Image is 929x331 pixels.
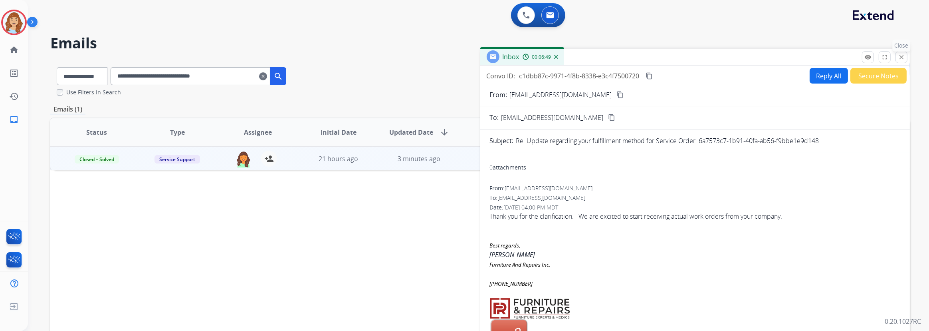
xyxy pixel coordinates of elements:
[810,68,848,84] button: Reply All
[490,136,514,146] p: Subject:
[532,54,551,60] span: 00:06:49
[850,68,907,84] button: Secure Notes
[273,72,283,81] mat-icon: search
[498,194,586,201] span: [EMAIL_ADDRESS][DOMAIN_NAME]
[505,184,593,192] span: [EMAIL_ADDRESS][DOMAIN_NAME]
[75,155,119,164] span: Closed – Solved
[885,317,921,326] p: 0.20.1027RC
[490,211,901,221] div: Thank you for the clarification. We are excited to start receiving actual work orders from your c...
[895,51,907,63] button: Close
[321,128,357,137] span: Initial Date
[646,72,653,80] mat-icon: content_copy
[490,113,499,122] p: To:
[490,90,507,100] p: From:
[9,92,19,101] mat-icon: history
[490,298,570,319] img: AIorK4zXmPUgG7hGpHV_BxU_XCVNlpMzOvibK1YVEbICyByeLNfEEH6j3F4mZRyoXpAPf4r0e1gPqDYETrmS
[264,154,274,164] mat-icon: person_add
[893,40,911,52] p: Close
[510,90,612,100] p: [EMAIL_ADDRESS][DOMAIN_NAME]
[9,68,19,78] mat-icon: list_alt
[259,72,267,81] mat-icon: clear
[389,128,433,137] span: Updated Date
[490,203,901,211] div: Date:
[516,136,819,146] p: Re: Update regarding your fulfillment method for Service Order: 6a7573c7-1b91-40fa-ab56-f9bbe1e9d148
[616,91,624,98] mat-icon: content_copy
[490,164,493,171] span: 0
[9,115,19,124] mat-icon: inbox
[86,128,107,137] span: Status
[490,242,521,249] span: Best regards,
[3,11,25,34] img: avatar
[490,194,901,202] div: To:
[170,128,185,137] span: Type
[898,54,905,61] mat-icon: close
[50,104,85,114] p: Emails (1)
[504,203,559,211] span: [DATE] 04:00 PM MDT
[608,114,615,121] mat-icon: content_copy
[490,261,551,268] span: Furniture And Repairs Inc.
[244,128,272,137] span: Assignee
[490,164,527,171] div: attachments
[440,128,449,137] mat-icon: arrow_downward
[236,151,252,167] img: agent-avatar
[501,113,604,122] span: [EMAIL_ADDRESS][DOMAIN_NAME]
[66,88,121,96] label: Use Filters In Search
[881,54,888,61] mat-icon: fullscreen
[319,154,358,163] span: 21 hours ago
[50,35,910,51] h2: Emails
[490,184,901,192] div: From:
[487,71,515,81] p: Convo ID:
[490,241,551,288] font: [PERSON_NAME]
[864,54,872,61] mat-icon: remove_red_eye
[398,154,440,163] span: 3 minutes ago
[503,52,519,61] span: Inbox
[9,45,19,55] mat-icon: home
[155,155,200,164] span: Service Support
[490,280,533,287] span: [PHONE_NUMBER]
[519,72,640,80] span: c1dbb87c-9971-4f8b-8338-e3c4f7500720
